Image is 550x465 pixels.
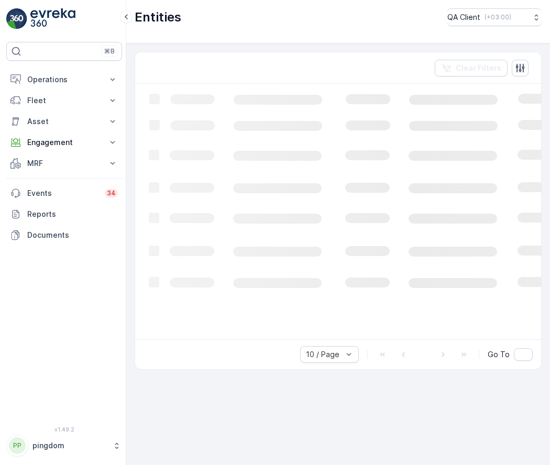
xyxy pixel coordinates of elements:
button: Operations [6,69,122,90]
button: Clear Filters [435,60,508,76]
p: Events [27,188,98,198]
p: 34 [107,189,116,197]
button: Engagement [6,132,122,153]
p: ⌘B [104,47,115,56]
span: v 1.49.2 [6,426,122,433]
img: logo_light-DOdMpM7g.png [30,8,75,29]
a: Documents [6,225,122,246]
p: Entities [135,9,181,26]
button: QA Client(+03:00) [447,8,542,26]
p: pingdom [32,440,107,451]
span: Go To [488,349,510,360]
p: Operations [27,74,101,85]
a: Events34 [6,183,122,204]
button: MRF [6,153,122,174]
p: Asset [27,116,101,127]
p: Documents [27,230,118,240]
div: PP [9,437,26,454]
img: logo [6,8,27,29]
p: Fleet [27,95,101,106]
p: Engagement [27,137,101,148]
button: Asset [6,111,122,132]
p: Reports [27,209,118,219]
p: Clear Filters [456,63,501,73]
button: PPpingdom [6,435,122,457]
p: QA Client [447,12,480,23]
a: Reports [6,204,122,225]
p: ( +03:00 ) [485,13,511,21]
button: Fleet [6,90,122,111]
p: MRF [27,158,101,169]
